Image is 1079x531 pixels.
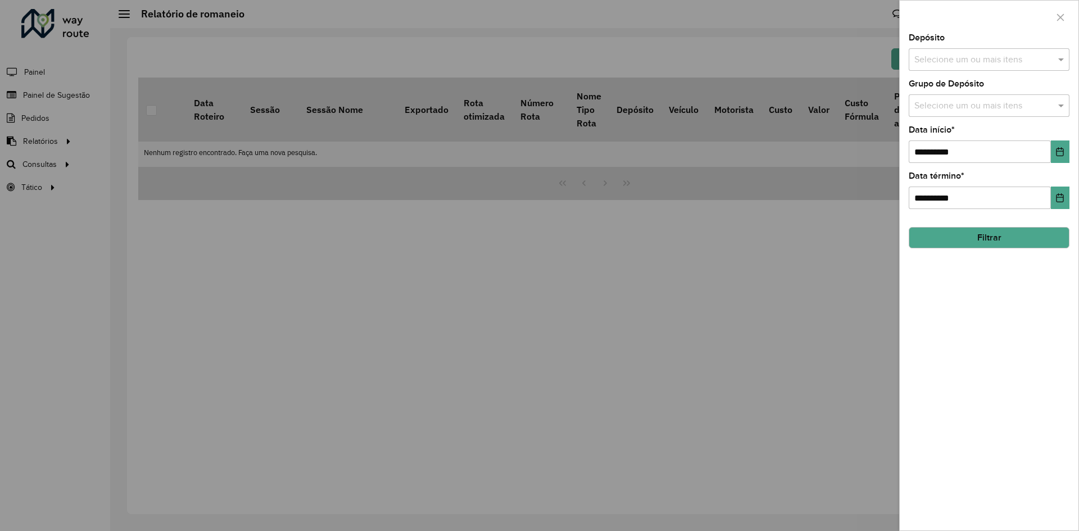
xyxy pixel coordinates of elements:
button: Choose Date [1051,140,1069,163]
button: Choose Date [1051,187,1069,209]
label: Depósito [909,31,945,44]
label: Grupo de Depósito [909,77,984,90]
label: Data término [909,169,964,183]
label: Data início [909,123,955,137]
button: Filtrar [909,227,1069,248]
